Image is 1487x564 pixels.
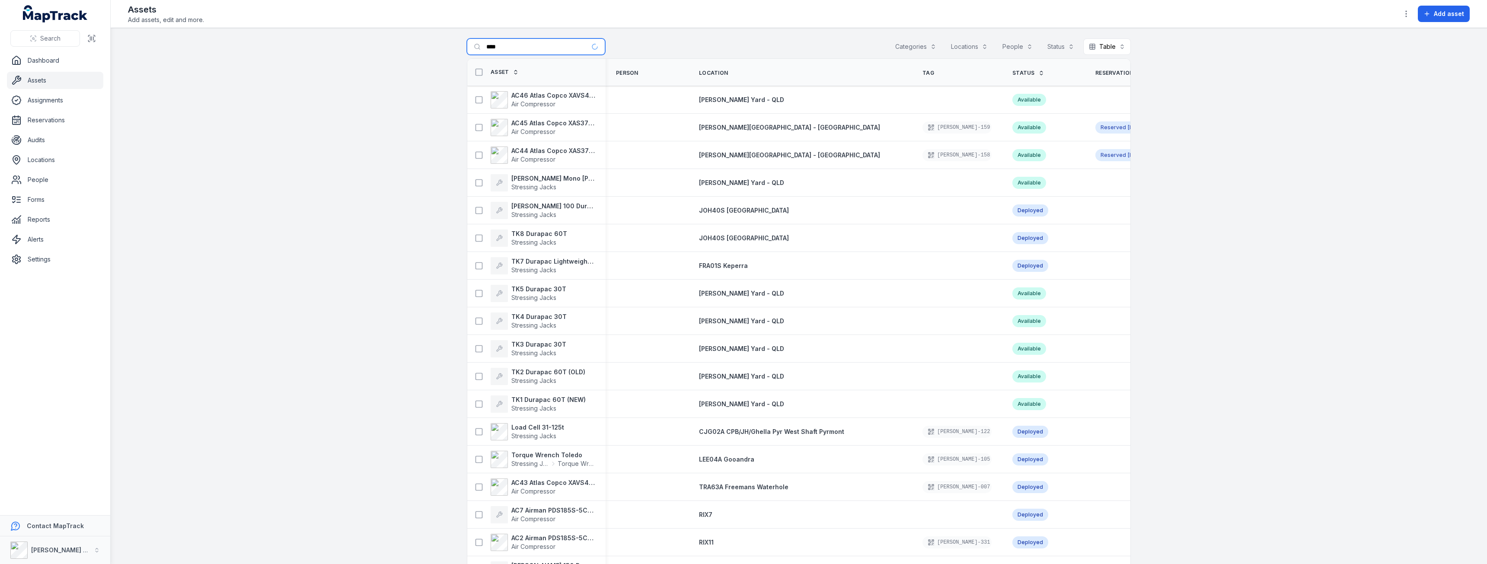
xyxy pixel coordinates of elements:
[1012,481,1048,493] div: Deployed
[511,451,595,459] strong: Torque Wrench Toledo
[699,124,880,131] span: [PERSON_NAME][GEOGRAPHIC_DATA] - [GEOGRAPHIC_DATA]
[491,229,567,247] a: TK8 Durapac 60TStressing Jacks
[511,119,595,127] strong: AC45 Atlas Copco XAS375TA
[491,451,595,468] a: Torque Wrench ToledoStressing JacksTorque Wrench
[1128,124,1146,131] time: 9/15/2025, 12:00:00 AM
[1012,260,1048,272] div: Deployed
[511,459,549,468] span: Stressing Jacks
[699,151,880,159] a: [PERSON_NAME][GEOGRAPHIC_DATA] - [GEOGRAPHIC_DATA]
[7,72,103,89] a: Assets
[23,5,88,22] a: MapTrack
[491,506,595,523] a: AC7 Airman PDS185S-5C5 on [PERSON_NAME] 7Air Compressor
[491,423,564,440] a: Load Cell 31-125tStressing Jacks
[699,539,714,546] span: RIX11
[1012,536,1048,548] div: Deployed
[511,405,556,412] span: Stressing Jacks
[511,257,595,266] strong: TK7 Durapac Lightweight 100T
[1012,315,1046,327] div: Available
[7,151,103,169] a: Locations
[491,69,519,76] a: Asset
[1095,121,1151,134] a: Reserved[DATE]
[616,70,638,76] span: Person
[511,211,556,218] span: Stressing Jacks
[1012,453,1048,465] div: Deployed
[491,534,595,551] a: AC2 Airman PDS185S-5C5 on [PERSON_NAME] 11Air Compressor
[699,510,712,519] a: RIX7
[1128,152,1146,158] span: [DATE]
[699,96,784,104] a: [PERSON_NAME] Yard - QLD
[1012,343,1046,355] div: Available
[1012,509,1048,521] div: Deployed
[511,202,595,210] strong: [PERSON_NAME] 100 Durapac 100T
[699,483,788,491] span: TRA63A Freemans Waterhole
[491,340,566,357] a: TK3 Durapac 30TStressing Jacks
[511,156,555,163] span: Air Compressor
[491,478,595,496] a: AC43 Atlas Copco XAVS450Air Compressor
[945,38,993,55] button: Locations
[511,322,556,329] span: Stressing Jacks
[922,536,992,548] div: [PERSON_NAME]-331
[511,377,556,384] span: Stressing Jacks
[511,506,595,515] strong: AC7 Airman PDS185S-5C5 on [PERSON_NAME] 7
[699,234,789,242] a: JOH40S [GEOGRAPHIC_DATA]
[511,349,556,357] span: Stressing Jacks
[7,231,103,248] a: Alerts
[699,511,712,518] span: RIX7
[7,92,103,109] a: Assignments
[1012,177,1046,189] div: Available
[511,423,564,432] strong: Load Cell 31-125t
[699,456,754,463] span: LEE04A Gooandra
[1095,149,1151,161] div: Reserved
[1012,426,1048,438] div: Deployed
[511,147,595,155] strong: AC44 Atlas Copco XAS375TA
[511,285,566,293] strong: TK5 Durapac 30T
[699,123,880,132] a: [PERSON_NAME][GEOGRAPHIC_DATA] - [GEOGRAPHIC_DATA]
[491,285,566,302] a: TK5 Durapac 30TStressing Jacks
[699,344,784,353] a: [PERSON_NAME] Yard - QLD
[1042,38,1080,55] button: Status
[7,211,103,228] a: Reports
[511,340,566,349] strong: TK3 Durapac 30T
[128,16,204,24] span: Add assets, edit and more.
[699,345,784,352] span: [PERSON_NAME] Yard - QLD
[699,317,784,325] a: [PERSON_NAME] Yard - QLD
[491,202,595,219] a: [PERSON_NAME] 100 Durapac 100TStressing Jacks
[10,30,80,47] button: Search
[699,206,789,215] a: JOH40S [GEOGRAPHIC_DATA]
[511,266,556,274] span: Stressing Jacks
[511,368,585,376] strong: TK2 Durapac 60T (OLD)
[1012,149,1046,161] div: Available
[511,100,555,108] span: Air Compressor
[511,174,595,183] strong: [PERSON_NAME] Mono [PERSON_NAME] 25TN
[1012,94,1046,106] div: Available
[699,400,784,408] span: [PERSON_NAME] Yard - QLD
[922,121,992,134] div: [PERSON_NAME]-159
[699,373,784,380] span: [PERSON_NAME] Yard - QLD
[7,52,103,69] a: Dashboard
[511,515,555,523] span: Air Compressor
[1012,70,1035,76] span: Status
[1012,70,1044,76] a: Status
[1012,370,1046,382] div: Available
[699,455,754,464] a: LEE04A Gooandra
[491,368,585,385] a: TK2 Durapac 60T (OLD)Stressing Jacks
[511,488,555,495] span: Air Compressor
[511,239,556,246] span: Stressing Jacks
[1095,121,1151,134] div: Reserved
[699,428,844,435] span: CJG02A CPB/JH/Ghella Pyr West Shaft Pyrmont
[699,261,748,270] a: FRA01S Keperra
[1012,398,1046,410] div: Available
[699,262,748,269] span: FRA01S Keperra
[699,289,784,298] a: [PERSON_NAME] Yard - QLD
[699,538,714,547] a: RIX11
[922,481,992,493] div: [PERSON_NAME]-007
[27,522,84,529] strong: Contact MapTrack
[7,131,103,149] a: Audits
[699,178,784,187] a: [PERSON_NAME] Yard - QLD
[1012,232,1048,244] div: Deployed
[1012,287,1046,300] div: Available
[1434,10,1464,18] span: Add asset
[511,534,595,542] strong: AC2 Airman PDS185S-5C5 on [PERSON_NAME] 11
